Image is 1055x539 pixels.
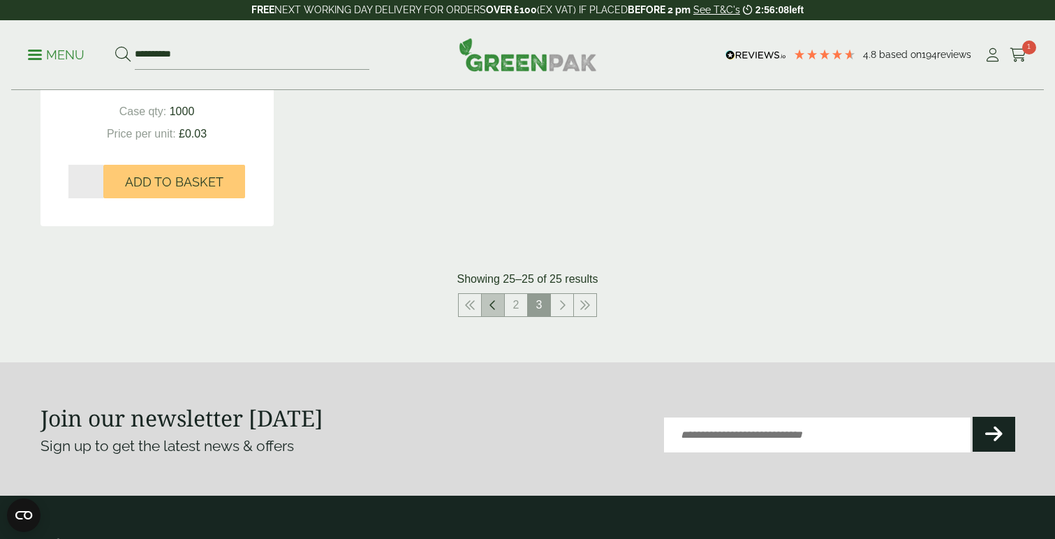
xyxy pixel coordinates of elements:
[40,435,479,457] p: Sign up to get the latest news & offers
[103,165,245,198] button: Add to Basket
[28,47,84,64] p: Menu
[7,499,40,532] button: Open CMP widget
[528,294,550,316] span: 3
[251,4,274,15] strong: FREE
[789,4,804,15] span: left
[107,128,176,140] span: Price per unit:
[755,4,789,15] span: 2:56:08
[28,47,84,61] a: Menu
[40,403,323,433] strong: Join our newsletter [DATE]
[863,49,879,60] span: 4.8
[1010,48,1027,62] i: Cart
[179,128,207,140] span: £0.03
[628,4,691,15] strong: BEFORE 2 pm
[1010,45,1027,66] a: 1
[879,49,922,60] span: Based on
[793,48,856,61] div: 4.78 Stars
[922,49,937,60] span: 194
[170,105,195,117] span: 1000
[505,294,527,316] a: 2
[119,105,167,117] span: Case qty:
[457,271,598,288] p: Showing 25–25 of 25 results
[1022,40,1036,54] span: 1
[486,4,537,15] strong: OVER £100
[725,50,786,60] img: REVIEWS.io
[459,38,597,71] img: GreenPak Supplies
[693,4,740,15] a: See T&C's
[937,49,971,60] span: reviews
[125,175,223,190] span: Add to Basket
[984,48,1001,62] i: My Account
